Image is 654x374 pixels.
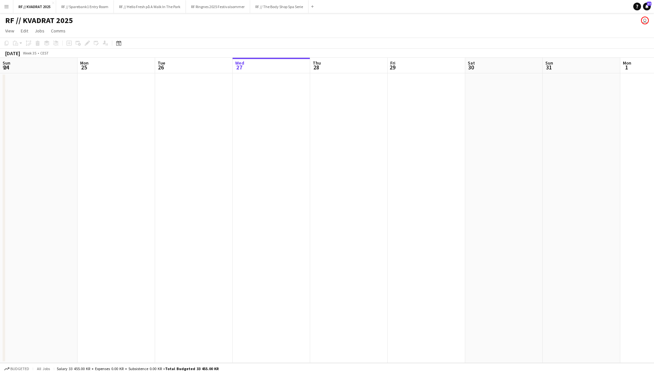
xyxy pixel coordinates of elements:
[544,64,553,71] span: 31
[545,60,553,66] span: Sun
[186,0,250,13] button: RF Ringnes 2025 Festivalsommer
[313,60,321,66] span: Thu
[467,64,475,71] span: 30
[21,28,28,34] span: Edit
[389,64,395,71] span: 29
[79,64,89,71] span: 25
[57,366,219,371] div: Salary 33 455.00 KR + Expenses 0.00 KR + Subsistence 0.00 KR =
[234,64,244,71] span: 27
[35,28,44,34] span: Jobs
[622,64,631,71] span: 1
[3,365,30,372] button: Budgeted
[18,27,31,35] a: Edit
[40,51,49,55] div: CEST
[10,367,29,371] span: Budgeted
[114,0,186,13] button: RF // Hello Fresh på A Walk In The Park
[51,28,66,34] span: Comms
[158,60,165,66] span: Tue
[641,17,649,24] app-user-avatar: Marit Holvik
[623,60,631,66] span: Mon
[5,16,73,25] h1: RF // KVADRAT 2025
[80,60,89,66] span: Mon
[312,64,321,71] span: 28
[250,0,309,13] button: RF // The Body Shop Spa Serie
[165,366,219,371] span: Total Budgeted 33 455.00 KR
[13,0,56,13] button: RF // KVADRAT 2025
[390,60,395,66] span: Fri
[5,50,20,56] div: [DATE]
[56,0,114,13] button: RF // Sparebank1 Entry Room
[36,366,51,371] span: All jobs
[647,2,651,6] span: 37
[48,27,68,35] a: Comms
[2,64,10,71] span: 24
[21,51,38,55] span: Week 35
[468,60,475,66] span: Sat
[157,64,165,71] span: 26
[235,60,244,66] span: Wed
[32,27,47,35] a: Jobs
[5,28,14,34] span: View
[3,27,17,35] a: View
[643,3,651,10] a: 37
[3,60,10,66] span: Sun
